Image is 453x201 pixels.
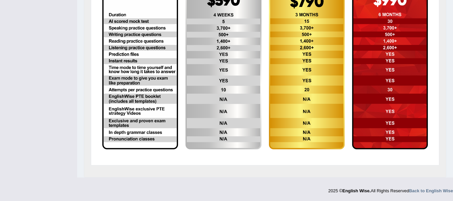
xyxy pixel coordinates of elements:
div: 2025 © All Rights Reserved [328,184,453,194]
strong: English Wise. [342,188,371,193]
a: Back to English Wise [409,188,453,193]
